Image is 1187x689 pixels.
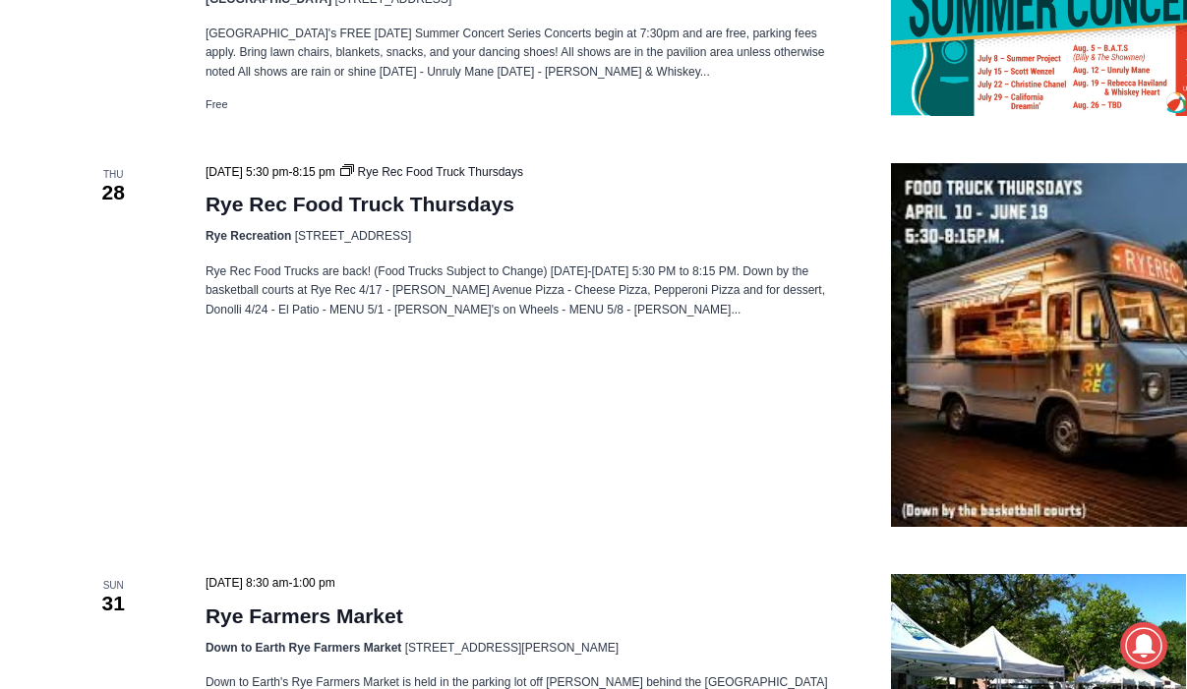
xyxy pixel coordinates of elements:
[203,123,289,235] div: "Chef [PERSON_NAME] omakase menu is nirvana for lovers of great Japanese food."
[206,576,288,590] span: [DATE] 8:30 am
[206,165,288,179] span: [DATE] 5:30 pm
[292,576,334,590] span: 1:00 pm
[292,165,334,179] span: 8:15 pm
[206,576,335,590] time: -
[584,6,710,89] a: Book [PERSON_NAME]'s Good Humor for Your Event
[206,193,514,216] a: Rye Rec Food Truck Thursdays
[206,98,228,110] span: Free
[69,167,158,182] span: Thu
[206,262,844,319] p: Rye Rec Food Trucks are back! (Food Trucks Subject to Change) [DATE]-[DATE] 5:30 PM to 8:15 PM. D...
[129,35,486,54] div: Birthdays, Graduations, Any Private Event
[1,198,198,245] a: Open Tues. - Sun. [PHONE_NUMBER]
[206,25,844,82] p: [GEOGRAPHIC_DATA]'s FREE [DATE] Summer Concert Series Concerts begin at 7:30pm and are free, park...
[599,21,684,76] h4: Book [PERSON_NAME]'s Good Humor for Your Event
[497,1,929,191] div: Apply Now <> summer and RHS senior internships available
[206,604,403,628] a: Rye Farmers Market
[206,641,401,655] span: Down to Earth Rye Farmers Market
[357,165,523,179] span: Rye Rec Food Truck Thursdays
[69,589,158,618] span: 31
[405,641,619,655] span: [STREET_ADDRESS][PERSON_NAME]
[514,196,912,240] span: Intern @ [DOMAIN_NAME]
[69,578,158,593] span: Sun
[6,202,193,277] span: Open Tues. - Sun. [PHONE_NUMBER]
[473,191,953,245] a: Intern @ [DOMAIN_NAME]
[69,178,158,207] span: 28
[340,165,523,179] a: Rye Rec Food Truck Thursdays
[295,229,412,243] span: [STREET_ADDRESS]
[206,229,291,243] span: Rye Recreation
[206,165,338,179] time: -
